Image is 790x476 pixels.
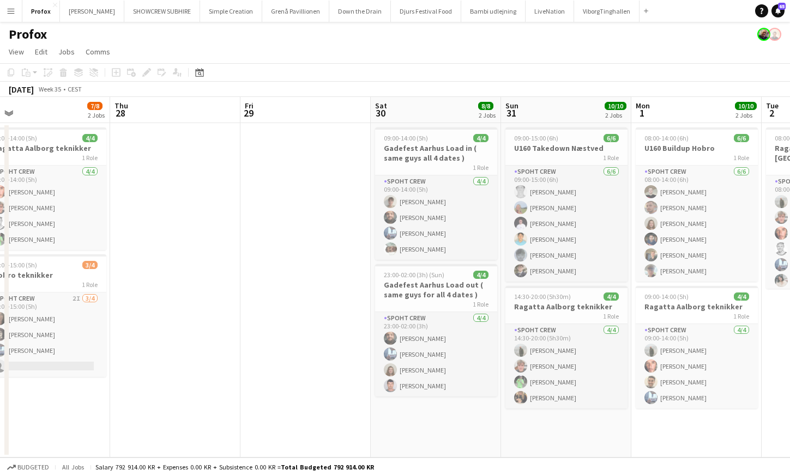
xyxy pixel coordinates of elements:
[9,47,24,57] span: View
[9,26,47,42] h1: Profox
[526,1,574,22] button: LiveNation
[574,1,640,22] button: ViborgTinghallen
[281,463,374,471] span: Total Budgeted 792 914.00 KR
[60,463,86,471] span: All jobs
[81,45,114,59] a: Comms
[778,3,786,10] span: 65
[22,1,60,22] button: Profox
[4,45,28,59] a: View
[9,84,34,95] div: [DATE]
[17,463,49,471] span: Budgeted
[391,1,461,22] button: Djurs Festival Food
[124,1,200,22] button: SHOWCREW SUBHIRE
[262,1,329,22] button: Grenå Pavillionen
[31,45,52,59] a: Edit
[54,45,79,59] a: Jobs
[329,1,391,22] button: Down the Drain
[771,4,785,17] a: 65
[768,28,781,41] app-user-avatar: Armando NIkol Irom
[461,1,526,22] button: Bambi udlejning
[757,28,770,41] app-user-avatar: Danny Tranekær
[60,1,124,22] button: [PERSON_NAME]
[68,85,82,93] div: CEST
[200,1,262,22] button: Simple Creation
[5,461,51,473] button: Budgeted
[95,463,374,471] div: Salary 792 914.00 KR + Expenses 0.00 KR + Subsistence 0.00 KR =
[86,47,110,57] span: Comms
[36,85,63,93] span: Week 35
[58,47,75,57] span: Jobs
[35,47,47,57] span: Edit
